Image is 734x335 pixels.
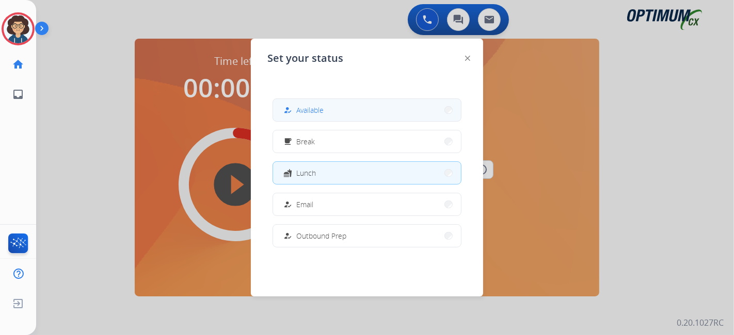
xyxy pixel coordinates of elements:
span: Lunch [296,167,316,178]
button: Lunch [273,162,461,184]
mat-icon: fastfood [283,169,292,177]
mat-icon: how_to_reg [283,200,292,209]
button: Break [273,130,461,153]
button: Outbound Prep [273,225,461,247]
span: Email [296,199,313,210]
mat-icon: how_to_reg [283,231,292,240]
span: Available [296,105,324,115]
p: 0.20.1027RC [677,316,724,329]
mat-icon: home [12,58,24,71]
mat-icon: free_breakfast [283,137,292,146]
button: Available [273,99,461,121]
span: Outbound Prep [296,230,346,241]
button: Email [273,193,461,215]
mat-icon: how_to_reg [283,106,292,114]
mat-icon: inbox [12,88,24,100]
img: close-button [465,56,470,61]
img: avatar [4,14,33,43]
span: Set your status [267,51,343,65]
span: Break [296,136,315,147]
